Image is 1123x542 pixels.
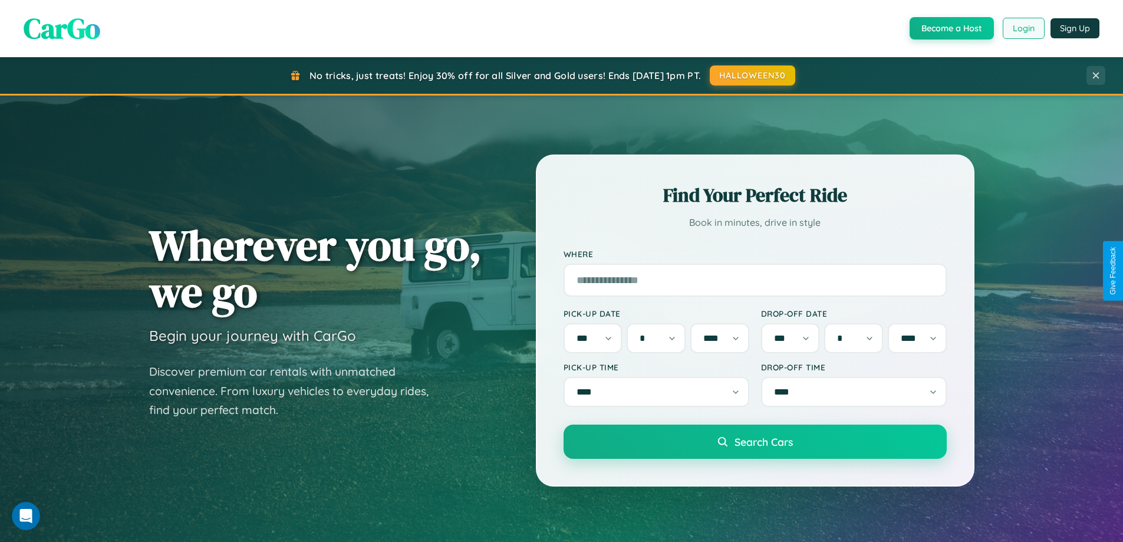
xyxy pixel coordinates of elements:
[564,249,947,259] label: Where
[564,182,947,208] h2: Find Your Perfect Ride
[309,70,701,81] span: No tricks, just treats! Enjoy 30% off for all Silver and Gold users! Ends [DATE] 1pm PT.
[761,308,947,318] label: Drop-off Date
[12,502,40,530] iframe: Intercom live chat
[1109,247,1117,295] div: Give Feedback
[761,362,947,372] label: Drop-off Time
[564,308,749,318] label: Pick-up Date
[564,425,947,459] button: Search Cars
[24,9,100,48] span: CarGo
[564,362,749,372] label: Pick-up Time
[735,435,793,448] span: Search Cars
[910,17,994,40] button: Become a Host
[149,327,356,344] h3: Begin your journey with CarGo
[710,65,795,86] button: HALLOWEEN30
[149,362,444,420] p: Discover premium car rentals with unmatched convenience. From luxury vehicles to everyday rides, ...
[1003,18,1045,39] button: Login
[564,214,947,231] p: Book in minutes, drive in style
[149,222,482,315] h1: Wherever you go, we go
[1050,18,1099,38] button: Sign Up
